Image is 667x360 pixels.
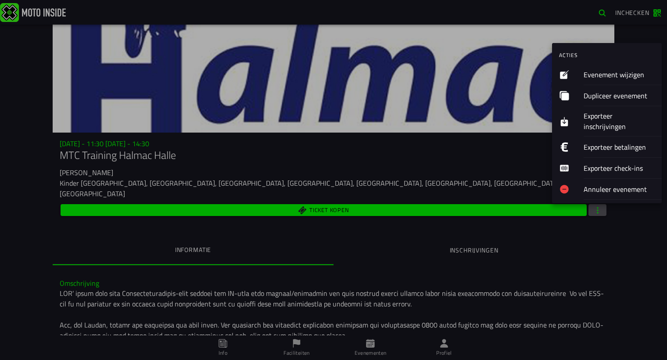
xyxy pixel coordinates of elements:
ion-label: Evenement wijzigen [584,69,655,80]
ion-label: Dupliceer evenement [584,90,655,101]
ion-label: Acties [559,51,662,59]
ion-label: Exporteer check-ins [584,163,655,173]
ion-label: Exporteer inschrijvingen [584,111,655,132]
ion-label: Exporteer betalingen [584,142,655,152]
ion-label: Annuleer evenement [584,184,655,194]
